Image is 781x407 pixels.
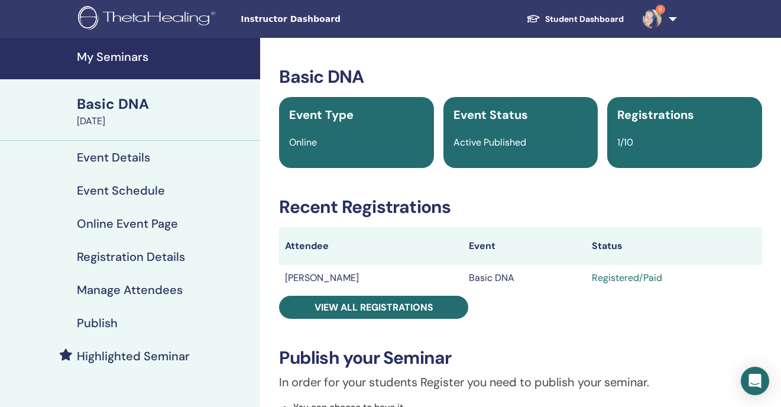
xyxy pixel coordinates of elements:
h4: Event Details [77,150,150,164]
span: Instructor Dashboard [241,13,418,25]
p: In order for your students Register you need to publish your seminar. [279,373,762,391]
img: logo.png [78,6,219,33]
h3: Publish your Seminar [279,347,762,369]
h4: Highlighted Seminar [77,349,190,363]
a: Student Dashboard [517,8,633,30]
span: 1/10 [617,136,633,148]
a: View all registrations [279,296,468,319]
img: default.jpg [643,9,662,28]
div: [DATE] [77,114,253,128]
span: View all registrations [315,301,433,314]
h4: My Seminars [77,50,253,64]
div: Registered/Paid [592,271,756,285]
span: Event Type [289,107,354,122]
h4: Online Event Page [77,217,178,231]
h4: Event Schedule [77,183,165,198]
span: Registrations [617,107,694,122]
h4: Registration Details [77,250,185,264]
h3: Basic DNA [279,66,762,88]
span: 6 [656,5,665,14]
h4: Publish [77,316,118,330]
img: graduation-cap-white.svg [526,14,540,24]
div: Basic DNA [77,94,253,114]
a: Basic DNA[DATE] [70,94,260,128]
th: Event [463,227,586,265]
th: Status [586,227,762,265]
td: Basic DNA [463,265,586,291]
span: Active Published [453,136,526,148]
h4: Manage Attendees [77,283,183,297]
h3: Recent Registrations [279,196,762,218]
div: Open Intercom Messenger [741,367,769,395]
td: [PERSON_NAME] [279,265,463,291]
span: Event Status [453,107,528,122]
th: Attendee [279,227,463,265]
span: Online [289,136,317,148]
